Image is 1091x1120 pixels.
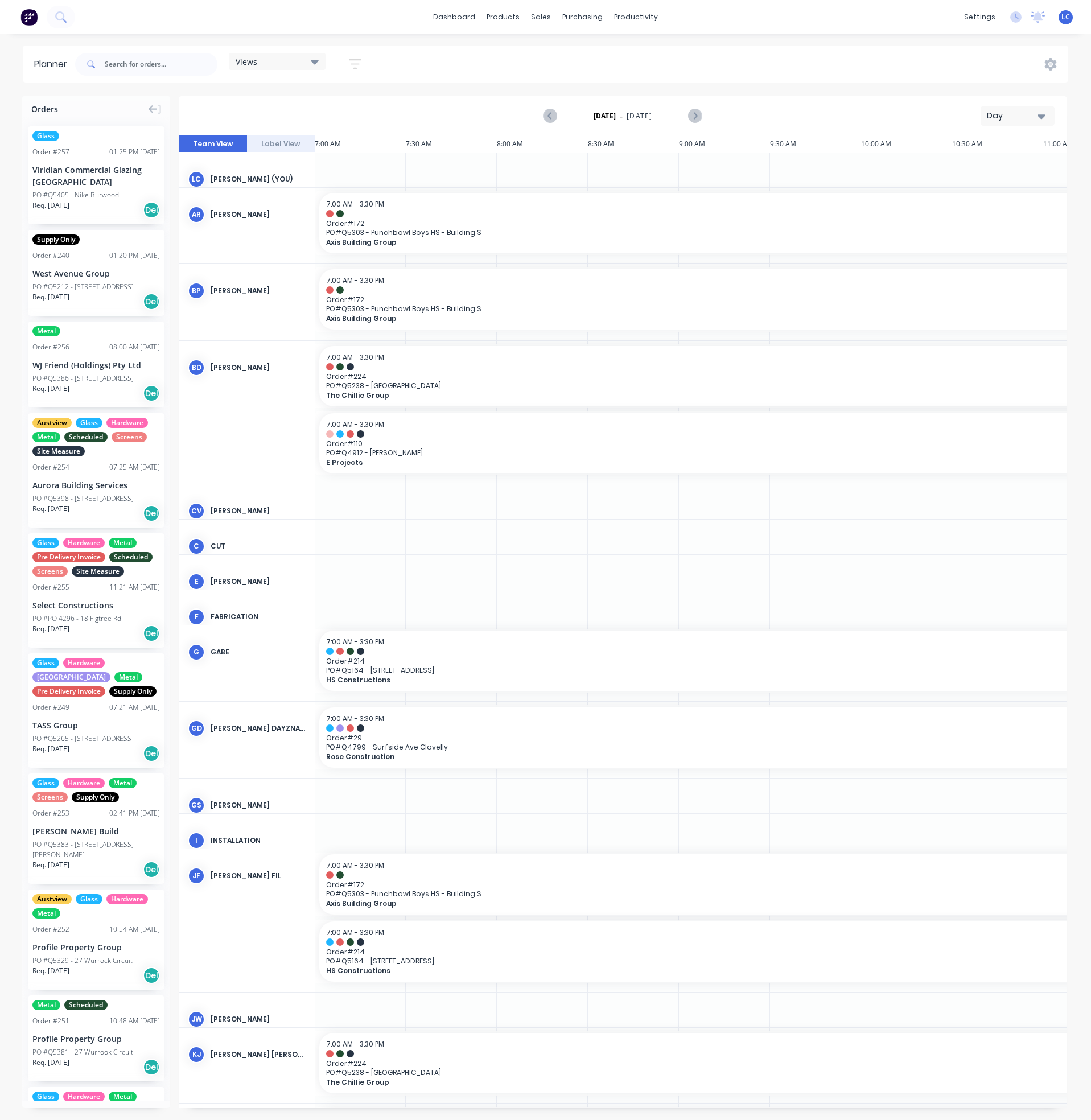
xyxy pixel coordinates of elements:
div: 9:00 AM [679,135,770,153]
div: PO #Q5212 - [STREET_ADDRESS] [32,282,134,292]
div: PO #Q5383 - [STREET_ADDRESS][PERSON_NAME] [32,839,160,860]
div: 01:20 PM [DATE] [109,250,160,261]
div: [PERSON_NAME] Fil [211,871,306,881]
input: Search for orders... [105,53,217,76]
span: Hardware [106,418,148,428]
span: Screens [32,566,68,577]
div: 10:00 AM [861,135,952,153]
div: Order # 256 [32,342,69,352]
span: Supply Only [109,686,157,697]
div: Cv [188,503,205,520]
div: 7:30 AM [406,135,497,153]
div: [PERSON_NAME] Dayznaya [211,723,306,734]
span: 7:00 AM - 3:30 PM [326,1039,384,1049]
div: G [188,644,205,661]
span: Screens [32,792,68,802]
div: 8:30 AM [588,135,679,153]
div: Order # 251 [32,1016,69,1026]
span: Metal [32,1000,60,1010]
span: Req. [DATE] [32,744,69,754]
span: 7:00 AM - 3:30 PM [326,860,384,870]
div: GS [188,797,205,814]
span: Austview [32,894,72,904]
div: Order # 253 [32,808,69,818]
span: Glass [32,131,59,141]
div: Order # 252 [32,924,69,934]
span: Site Measure [72,566,124,577]
div: 08:00 AM [DATE] [109,342,160,352]
span: Req. [DATE] [32,384,69,394]
span: Pre Delivery Invoice [32,686,105,697]
span: Glass [32,658,59,668]
div: Gabe [211,647,306,657]
div: Del [143,745,160,762]
div: Del [143,1059,160,1076]
div: Del [143,505,160,522]
div: 01:25 PM [DATE] [109,147,160,157]
span: Hardware [106,894,148,904]
span: Req. [DATE] [32,624,69,634]
div: Order # 255 [32,582,69,592]
span: Scheduled [64,1000,108,1010]
div: 9:30 AM [770,135,861,153]
span: 7:00 AM - 3:30 PM [326,352,384,362]
span: Supply Only [72,792,119,802]
div: Installation [211,835,306,846]
span: Metal [109,538,137,548]
div: 10:30 AM [952,135,1043,153]
button: Day [981,106,1055,126]
div: [PERSON_NAME] [211,506,306,516]
div: I [188,832,205,849]
div: Fabrication [211,612,306,622]
span: 7:00 AM - 3:30 PM [326,714,384,723]
div: PO #PO 4296 - 18 Figtree Rd [32,613,121,624]
button: Label View [247,135,315,153]
span: 7:00 AM - 3:30 PM [326,419,384,429]
div: [PERSON_NAME] [PERSON_NAME] [211,1049,306,1060]
div: [PERSON_NAME] [211,363,306,373]
div: KJ [188,1046,205,1063]
span: Glass [32,778,59,788]
div: Day [987,110,1039,122]
div: Profile Property Group [32,941,160,953]
span: Hardware [63,658,105,668]
span: 7:00 AM - 3:30 PM [326,928,384,937]
div: Order # 254 [32,462,69,472]
div: [PERSON_NAME] [211,577,306,587]
div: productivity [608,9,664,26]
div: 11:21 AM [DATE] [109,582,160,592]
span: Scheduled [109,552,153,562]
div: jw [188,1011,205,1028]
span: Supply Only [32,234,80,245]
div: TASS Group [32,719,160,731]
div: Order # 257 [32,147,69,157]
div: 07:21 AM [DATE] [109,702,160,713]
span: 7:00 AM - 3:30 PM [326,637,384,647]
div: Del [143,201,160,219]
span: Req. [DATE] [32,966,69,976]
div: JF [188,867,205,884]
div: 10:48 AM [DATE] [109,1016,160,1026]
div: [PERSON_NAME] (You) [211,174,306,184]
div: GD [188,720,205,737]
div: purchasing [557,9,608,26]
span: Scheduled [64,432,108,442]
div: AR [188,206,205,223]
span: Glass [32,1092,59,1102]
span: Metal [32,432,60,442]
span: Metal [32,326,60,336]
div: Del [143,625,160,642]
span: Req. [DATE] [32,1057,69,1068]
div: PO #Q5398 - [STREET_ADDRESS] [32,493,134,504]
div: Cut [211,541,306,551]
button: Next page [688,109,701,123]
div: West Avenue Group [32,267,160,279]
div: PO #Q5265 - [STREET_ADDRESS] [32,734,134,744]
span: Glass [32,538,59,548]
span: Site Measure [32,446,85,456]
div: 02:41 PM [DATE] [109,808,160,818]
span: - [620,109,623,123]
div: Order # 240 [32,250,69,261]
span: Metal [32,908,60,919]
span: 7:00 AM - 3:30 PM [326,199,384,209]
